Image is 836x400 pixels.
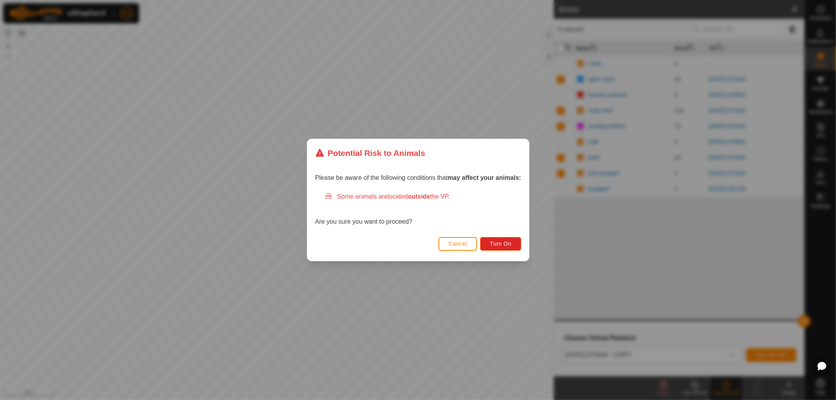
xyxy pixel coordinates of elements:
[438,237,477,251] button: Cancel
[448,174,521,181] strong: may affect your animals:
[315,192,521,226] div: Are you sure you want to proceed?
[480,237,521,251] button: Turn On
[315,174,521,181] span: Please be aware of the following conditions that
[315,147,425,159] div: Potential Risk to Animals
[448,241,467,247] span: Cancel
[388,193,450,200] span: located the VP.
[490,241,511,247] span: Turn On
[325,192,521,201] div: Some animals are
[408,193,430,200] strong: outside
